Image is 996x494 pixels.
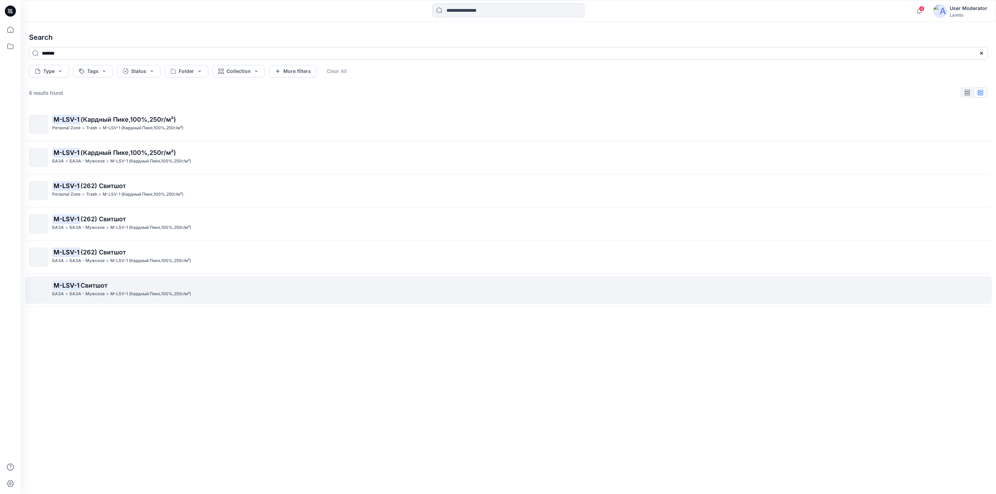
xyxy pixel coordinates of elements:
p: M-LSV-1 (Кардный Пике,100%,250г/м²) [110,158,191,165]
mark: M-LSV-1 [52,214,81,224]
p: Trash [86,191,97,198]
button: More filters [269,65,317,77]
mark: M-LSV-1 [52,247,81,257]
p: M-LSV-1 (Кардный Пике,100%,250г/м²) [110,224,191,231]
p: БАЗА - Мужское [70,257,105,264]
p: M-LSV-1 (Кардный Пике,100%,250г/м²) [103,191,183,198]
p: > [106,257,109,264]
a: M-LSV-1(Кардный Пике,100%,250г/м²)Personal Zone>Trash>M-LSV-1 (Кардный Пике,100%,250г/м²) [25,111,992,138]
button: Type [29,65,69,77]
p: > [65,224,68,231]
p: БАЗА - Мужское [70,290,105,298]
p: Personal Zone [52,191,81,198]
p: БАЗА - Мужское [70,158,105,165]
mark: M-LSV-1 [52,280,81,290]
p: > [106,224,109,231]
p: Personal Zone [52,124,81,132]
span: (262) Свитшот [81,182,126,189]
p: > [65,158,68,165]
p: > [99,124,101,132]
button: Status [117,65,160,77]
p: M-LSV-1 (Кардный Пике,100%,250г/м²) [110,290,191,298]
div: Laretto [950,12,987,18]
p: > [82,124,85,132]
p: M-LSV-1 (Кардный Пике,100%,250г/м²) [103,124,183,132]
a: M-LSV-1(262) СвитшотБАЗА>БАЗА - Мужское>M-LSV-1 (Кардный Пике,100%,250г/м²) [25,243,992,271]
p: > [99,191,101,198]
a: M-LSV-1СвитшотБАЗА>БАЗА - Мужское>M-LSV-1 (Кардный Пике,100%,250г/м²) [25,277,992,304]
p: > [65,290,68,298]
p: > [106,290,109,298]
div: User Moderator [950,4,987,12]
p: БАЗА [52,158,64,165]
p: БАЗА - Мужское [70,224,105,231]
p: > [65,257,68,264]
p: 6 results found [29,89,63,96]
h4: Search [24,28,993,47]
a: M-LSV-1(262) СвитшотPersonal Zone>Trash>M-LSV-1 (Кардный Пике,100%,250г/м²) [25,177,992,204]
img: avatar [933,4,947,18]
button: Collection [212,65,265,77]
mark: M-LSV-1 [52,148,81,157]
span: (262) Свитшот [81,215,126,223]
p: Trash [86,124,97,132]
p: M-LSV-1 (Кардный Пике,100%,250г/м²) [110,257,191,264]
span: Свитшот [81,282,108,289]
p: > [82,191,85,198]
span: (Кардный Пике,100%,250г/м²) [81,149,176,156]
a: M-LSV-1(Кардный Пике,100%,250г/м²)БАЗА>БАЗА - Мужское>M-LSV-1 (Кардный Пике,100%,250г/м²) [25,144,992,171]
p: БАЗА [52,290,64,298]
a: M-LSV-1(262) СвитшотБАЗА>БАЗА - Мужское>M-LSV-1 (Кардный Пике,100%,250г/м²) [25,210,992,237]
p: БАЗА [52,224,64,231]
mark: M-LSV-1 [52,181,81,190]
button: Tags [73,65,113,77]
p: > [106,158,109,165]
mark: M-LSV-1 [52,114,81,124]
span: 4 [919,6,924,11]
span: (262) Свитшот [81,249,126,256]
button: Folder [165,65,208,77]
span: (Кардный Пике,100%,250г/м²) [81,116,176,123]
p: БАЗА [52,257,64,264]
